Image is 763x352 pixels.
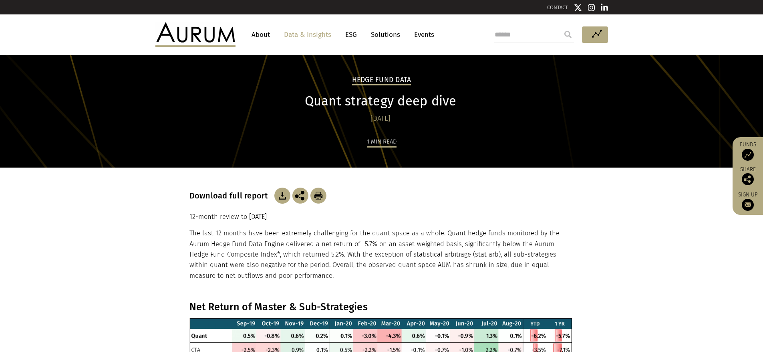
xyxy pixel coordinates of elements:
[588,4,595,12] img: Instagram icon
[410,27,434,42] a: Events
[742,149,754,161] img: Access Funds
[547,4,568,10] a: CONTACT
[737,167,759,185] div: Share
[189,212,574,222] p: 12-month review to [DATE]
[574,4,582,12] img: Twitter icon
[737,141,759,161] a: Funds
[189,113,572,124] div: [DATE]
[292,188,308,204] img: Share this post
[737,191,759,211] a: Sign up
[189,93,572,109] h1: Quant strategy deep dive
[367,137,397,148] div: 1 min read
[189,191,272,200] h3: Download full report
[310,188,326,204] img: Download Article
[367,27,404,42] a: Solutions
[248,27,274,42] a: About
[189,228,574,281] p: The last 12 months have been extremely challenging for the quant space as a whole. Quant hedge fu...
[274,188,290,204] img: Download Article
[352,76,411,85] h2: Hedge Fund Data
[341,27,361,42] a: ESG
[742,173,754,185] img: Share this post
[742,199,754,211] img: Sign up to our newsletter
[155,22,236,47] img: Aurum
[189,301,572,313] h3: Net Return of Master & Sub-Strategies
[601,4,608,12] img: Linkedin icon
[280,27,335,42] a: Data & Insights
[560,26,576,42] input: Submit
